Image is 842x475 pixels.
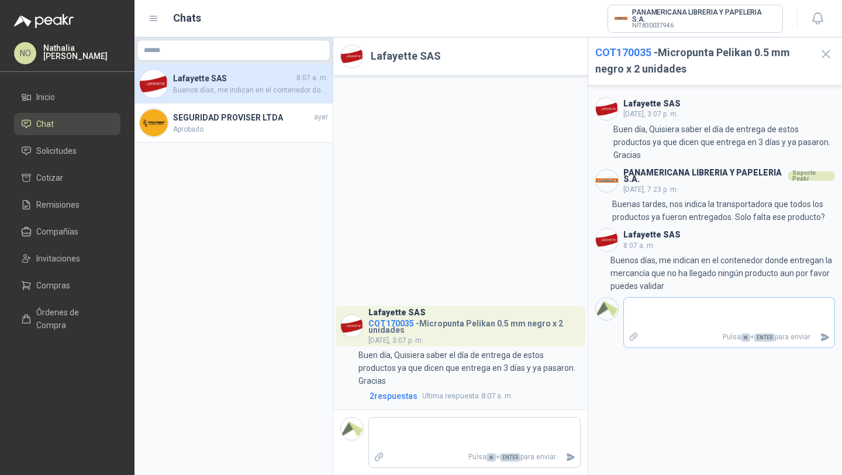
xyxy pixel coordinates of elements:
[14,42,36,64] div: NO
[754,333,775,342] span: ENTER
[14,221,120,243] a: Compañías
[140,70,168,98] img: Company Logo
[610,254,835,292] p: Buenos días, me indican en el contenedor donde entregan la mercancía que no ha llegado ningún pro...
[422,390,513,402] span: 8:07 a. m.
[314,112,328,123] span: ayer
[43,44,120,60] p: Nathalia [PERSON_NAME]
[14,113,120,135] a: Chat
[422,390,479,402] span: Ultima respuesta
[341,315,363,337] img: Company Logo
[14,167,120,189] a: Cotizar
[596,170,618,192] img: Company Logo
[14,140,120,162] a: Solicitudes
[367,390,581,402] a: 2respuestasUltima respuesta8:07 a. m.
[613,123,835,161] p: Buen día, Quisiera saber el día de entrega de estos productos ya que dicen que entrega en 3 días ...
[36,225,78,238] span: Compañías
[173,72,294,85] h4: Lafayette SAS
[596,298,618,320] img: Company Logo
[623,185,678,194] span: [DATE], 7:23 p. m.
[369,447,389,467] label: Adjuntar archivos
[612,198,835,223] p: Buenas tardes, nos indica la transportadora que todos los productos ya fueron entregados. Solo fa...
[624,327,644,347] label: Adjuntar archivos
[370,390,417,402] span: 2 respuesta s
[368,309,426,316] h3: Lafayette SAS
[815,327,834,347] button: Enviar
[296,73,328,84] span: 8:07 a. m.
[741,333,750,342] span: ⌘
[14,86,120,108] a: Inicio
[36,279,70,292] span: Compras
[173,10,201,26] h1: Chats
[14,274,120,297] a: Compras
[134,64,333,104] a: Company LogoLafayette SAS8:07 a. m.Buenos días, me indican en el contenedor donde entregan la mer...
[788,171,835,181] div: Soporte Peakr
[358,349,580,387] p: Buen día, Quisiera saber el día de entrega de estos productos ya que dicen que entrega en 3 días ...
[36,118,54,130] span: Chat
[36,198,80,211] span: Remisiones
[134,104,333,143] a: Company LogoSEGURIDAD PROVISER LTDAayerAprobado
[561,447,580,467] button: Enviar
[341,45,363,67] img: Company Logo
[36,144,77,157] span: Solicitudes
[623,110,678,118] span: [DATE], 3:07 p. m.
[14,194,120,216] a: Remisiones
[14,14,74,28] img: Logo peakr
[36,91,55,104] span: Inicio
[341,418,363,440] img: Company Logo
[36,171,63,184] span: Cotizar
[623,232,681,238] h3: Lafayette SAS
[368,336,423,345] span: [DATE], 3:07 p. m.
[500,453,520,462] span: ENTER
[36,252,80,265] span: Invitaciones
[173,124,328,135] span: Aprobado
[623,170,785,183] h3: PANAMERICANA LIBRERIA Y PAPELERIA S.A.
[140,109,168,137] img: Company Logo
[595,46,651,58] span: COT170035
[173,85,328,96] span: Buenos días, me indican en el contenedor donde entregan la mercancía que no ha llegado ningún pro...
[595,44,810,78] h2: - Micropunta Pelikan 0.5 mm negro x 2 unidades
[486,453,496,462] span: ⌘
[389,447,561,467] p: Pulsa + para enviar
[14,301,120,336] a: Órdenes de Compra
[623,242,655,250] span: 8:07 a. m.
[596,229,618,251] img: Company Logo
[14,247,120,270] a: Invitaciones
[173,111,312,124] h4: SEGURIDAD PROVISER LTDA
[596,98,618,120] img: Company Logo
[371,48,441,64] h2: Lafayette SAS
[368,316,581,333] h4: - Micropunta Pelikan 0.5 mm negro x 2 unidades
[623,101,681,107] h3: Lafayette SAS
[368,319,414,328] span: COT170035
[643,327,815,347] p: Pulsa + para enviar
[36,306,109,332] span: Órdenes de Compra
